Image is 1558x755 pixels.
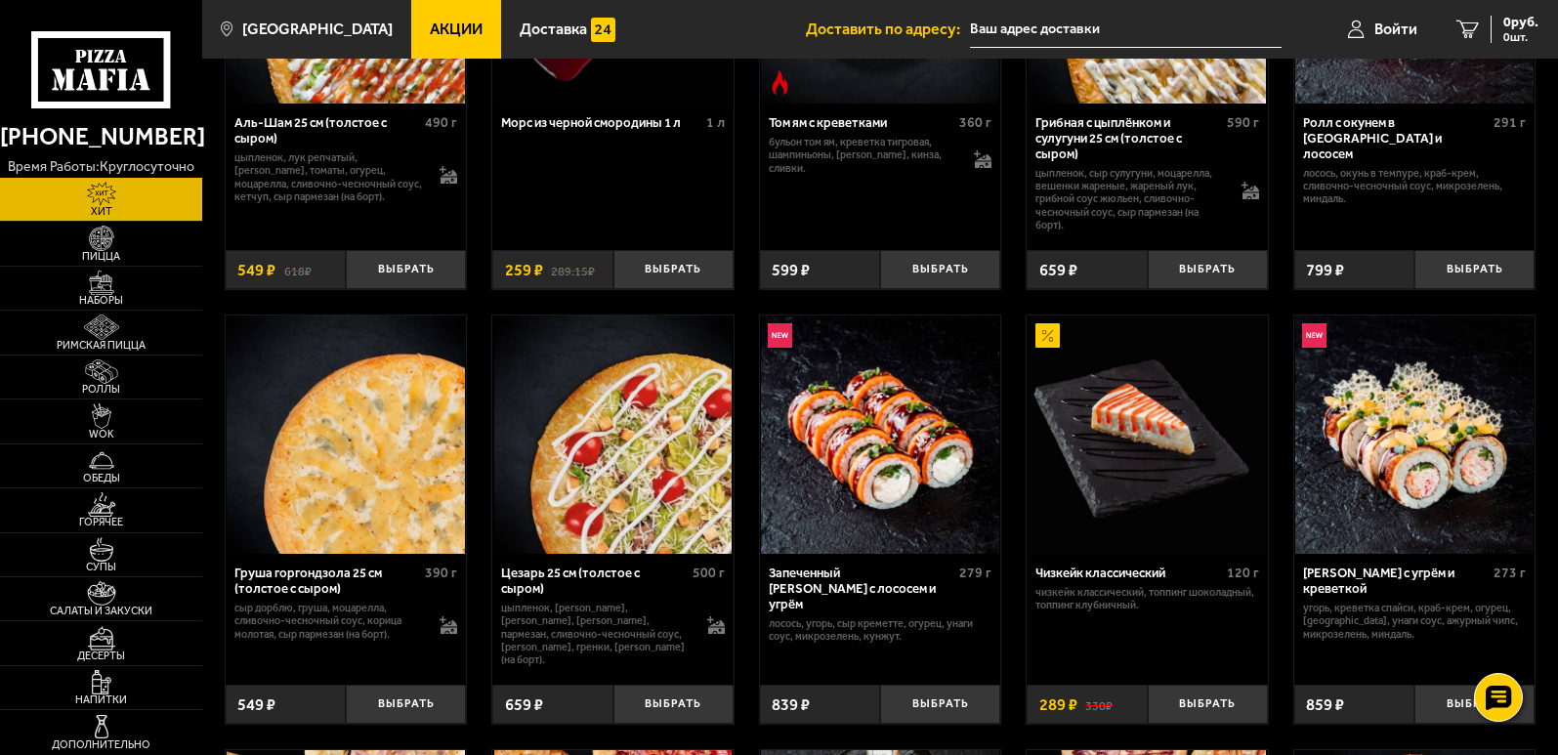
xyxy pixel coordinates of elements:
[346,250,466,290] button: Выбрать
[1303,115,1489,162] div: Ролл с окунем в [GEOGRAPHIC_DATA] и лососем
[501,602,691,666] p: цыпленок, [PERSON_NAME], [PERSON_NAME], [PERSON_NAME], пармезан, сливочно-чесночный соус, [PERSON...
[1494,565,1526,581] span: 273 г
[1306,262,1344,278] span: 799 ₽
[768,323,792,348] img: Новинка
[1303,167,1526,206] p: лосось, окунь в темпуре, краб-крем, сливочно-чесночный соус, микрозелень, миндаль.
[1227,565,1259,581] span: 120 г
[1303,602,1526,641] p: угорь, креветка спайси, краб-крем, огурец, [GEOGRAPHIC_DATA], унаги соус, ажурный чипс, микрозеле...
[1374,21,1417,37] span: Войти
[234,115,420,147] div: Аль-Шам 25 см (толстое с сыром)
[772,696,810,713] span: 839 ₽
[227,315,464,553] img: Груша горгондзола 25 см (толстое с сыром)
[959,114,991,131] span: 360 г
[1503,16,1538,29] span: 0 руб.
[242,21,393,37] span: [GEOGRAPHIC_DATA]
[769,566,954,612] div: Запеченный [PERSON_NAME] с лососем и угрём
[284,262,312,278] s: 618 ₽
[1494,114,1526,131] span: 291 г
[613,685,734,725] button: Выбрать
[769,136,958,175] p: бульон том ям, креветка тигровая, шампиньоны, [PERSON_NAME], кинза, сливки.
[1035,115,1221,162] div: Грибная с цыплёнком и сулугуни 25 см (толстое с сыром)
[234,602,424,641] p: сыр дорблю, груша, моцарелла, сливочно-чесночный соус, корица молотая, сыр пармезан (на борт).
[1085,696,1113,713] s: 330 ₽
[234,566,420,597] div: Груша горгондзола 25 см (толстое с сыром)
[494,315,732,553] img: Цезарь 25 см (толстое с сыром)
[880,250,1000,290] button: Выбрать
[505,696,543,713] span: 659 ₽
[1148,685,1268,725] button: Выбрать
[1148,250,1268,290] button: Выбрать
[226,315,467,553] a: Груша горгондзола 25 см (толстое с сыром)
[768,70,792,95] img: Острое блюдо
[769,617,991,644] p: лосось, угорь, Сыр креметте, огурец, унаги соус, микрозелень, кунжут.
[1295,315,1533,553] img: Ролл Калипсо с угрём и креветкой
[970,12,1282,48] input: Ваш адрес доставки
[959,565,991,581] span: 279 г
[234,151,424,203] p: цыпленок, лук репчатый, [PERSON_NAME], томаты, огурец, моцарелла, сливочно-чесночный соус, кетчуп...
[772,262,810,278] span: 599 ₽
[1029,315,1266,553] img: Чизкейк классический
[520,21,587,37] span: Доставка
[1414,250,1535,290] button: Выбрать
[1306,696,1344,713] span: 859 ₽
[760,315,1001,553] a: НовинкаЗапеченный ролл Гурмэ с лососем и угрём
[1503,31,1538,43] span: 0 шт.
[880,685,1000,725] button: Выбрать
[1294,315,1536,553] a: НовинкаРолл Калипсо с угрём и креветкой
[1227,114,1259,131] span: 590 г
[505,262,543,278] span: 259 ₽
[1035,586,1258,612] p: Чизкейк классический, топпинг шоколадный, топпинг клубничный.
[1035,167,1225,231] p: цыпленок, сыр сулугуни, моцарелла, вешенки жареные, жареный лук, грибной соус Жюльен, сливочно-че...
[501,115,700,131] div: Морс из черной смородины 1 л
[425,565,457,581] span: 390 г
[237,262,275,278] span: 549 ₽
[237,696,275,713] span: 549 ₽
[1302,323,1326,348] img: Новинка
[1039,696,1077,713] span: 289 ₽
[1035,566,1221,581] div: Чизкейк классический
[761,315,998,553] img: Запеченный ролл Гурмэ с лососем и угрём
[501,566,687,597] div: Цезарь 25 см (толстое с сыром)
[769,115,954,131] div: Том ям с креветками
[425,114,457,131] span: 490 г
[1027,315,1268,553] a: АкционныйЧизкейк классический
[1303,566,1489,597] div: [PERSON_NAME] с угрём и креветкой
[706,114,725,131] span: 1 л
[1414,685,1535,725] button: Выбрать
[430,21,483,37] span: Акции
[346,685,466,725] button: Выбрать
[591,18,615,42] img: 15daf4d41897b9f0e9f617042186c801.svg
[492,315,734,553] a: Цезарь 25 см (толстое с сыром)
[806,21,970,37] span: Доставить по адресу:
[613,250,734,290] button: Выбрать
[551,262,595,278] s: 289.15 ₽
[1039,262,1077,278] span: 659 ₽
[1035,323,1060,348] img: Акционный
[693,565,725,581] span: 500 г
